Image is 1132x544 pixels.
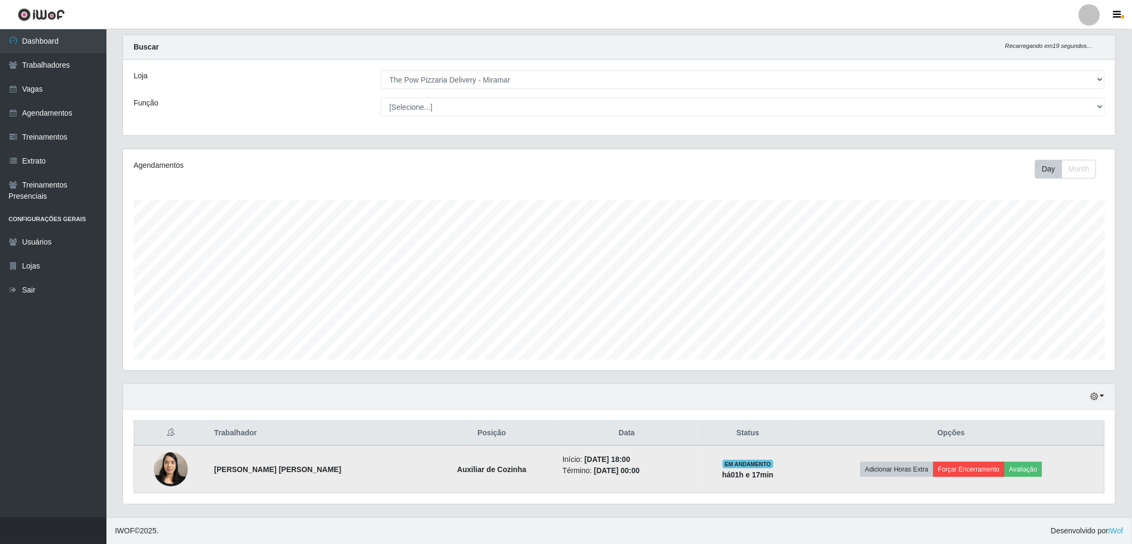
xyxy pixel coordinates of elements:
[1035,160,1062,178] button: Day
[18,8,65,21] img: CoreUI Logo
[457,465,526,474] strong: Auxiliar de Cozinha
[214,465,342,474] strong: [PERSON_NAME] [PERSON_NAME]
[1035,160,1096,178] div: First group
[723,460,773,468] span: EM ANDAMENTO
[134,70,147,82] label: Loja
[134,43,159,51] strong: Buscar
[798,421,1104,446] th: Opções
[933,462,1005,477] button: Forçar Encerramento
[115,525,159,537] span: © 2025 .
[584,455,630,464] time: [DATE] 18:00
[563,465,691,476] li: Término:
[154,446,188,492] img: 1753969834649.jpeg
[427,421,556,446] th: Posição
[1035,160,1105,178] div: Toolbar with button groups
[134,98,159,109] label: Função
[722,470,774,479] strong: há 01 h e 17 min
[1062,160,1096,178] button: Month
[1005,462,1043,477] button: Avaliação
[208,421,428,446] th: Trabalhador
[563,454,691,465] li: Início:
[115,526,135,535] span: IWOF
[594,466,640,475] time: [DATE] 00:00
[556,421,698,446] th: Data
[134,160,529,171] div: Agendamentos
[1051,525,1123,537] span: Desenvolvido por
[1109,526,1123,535] a: iWof
[698,421,798,446] th: Status
[861,462,933,477] button: Adicionar Horas Extra
[1005,43,1092,49] i: Recarregando em 19 segundos...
